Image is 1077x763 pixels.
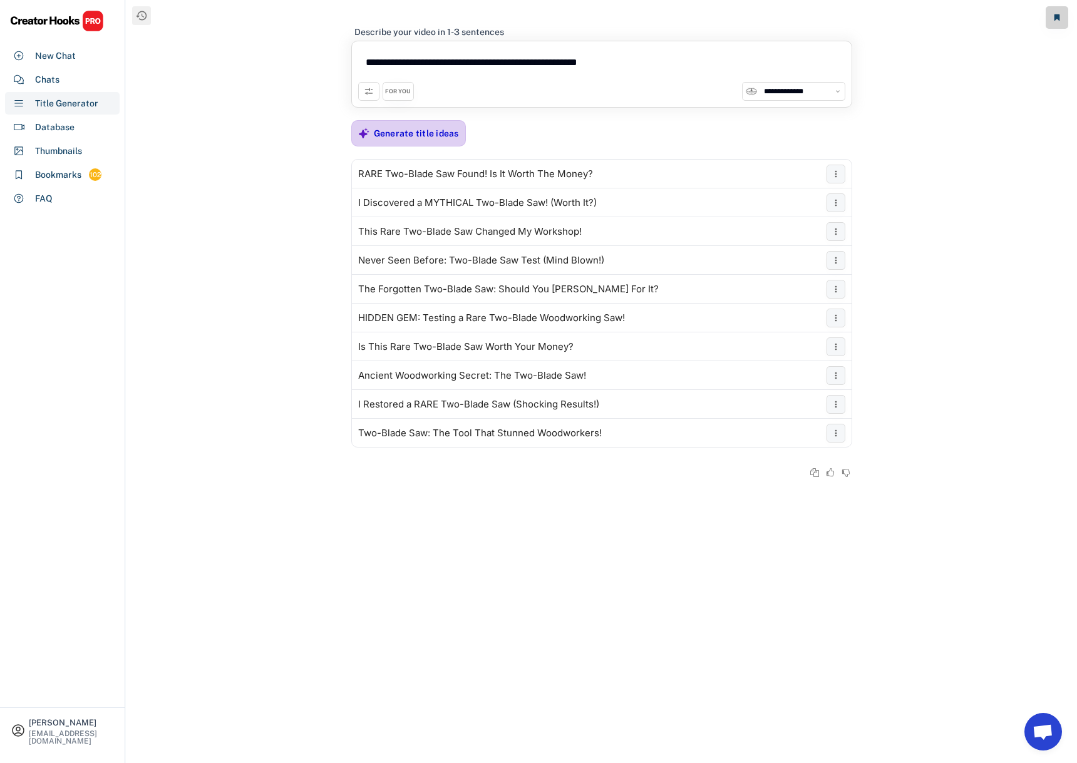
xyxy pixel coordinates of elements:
div: This Rare Two-Blade Saw Changed My Workshop! [358,227,582,237]
div: FAQ [35,192,53,205]
div: Is This Rare Two-Blade Saw Worth Your Money? [358,342,574,352]
img: unnamed.jpg [746,86,757,97]
div: Generate title ideas [374,128,459,139]
div: Bookmarks [35,168,81,182]
img: CHPRO%20Logo.svg [10,10,104,32]
div: Never Seen Before: Two-Blade Saw Test (Mind Blown!) [358,255,604,265]
div: I Discovered a MYTHICAL Two-Blade Saw! (Worth It?) [358,198,597,208]
div: FOR YOU [385,88,411,96]
div: [EMAIL_ADDRESS][DOMAIN_NAME] [29,730,114,745]
div: [PERSON_NAME] [29,719,114,727]
div: HIDDEN GEM: Testing a Rare Two-Blade Woodworking Saw! [358,313,625,323]
div: Ancient Woodworking Secret: The Two-Blade Saw! [358,371,586,381]
div: New Chat [35,49,76,63]
div: Database [35,121,75,134]
div: RARE Two-Blade Saw Found! Is It Worth The Money? [358,169,593,179]
div: Thumbnails [35,145,82,158]
div: Two-Blade Saw: The Tool That Stunned Woodworkers! [358,428,602,438]
div: 102 [89,170,101,180]
div: Chats [35,73,59,86]
div: Title Generator [35,97,98,110]
div: The Forgotten Two-Blade Saw: Should You [PERSON_NAME] For It? [358,284,659,294]
a: Open chat [1024,713,1062,750]
div: Describe your video in 1-3 sentences [354,26,504,38]
div: I Restored a RARE Two-Blade Saw (Shocking Results!) [358,399,599,409]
